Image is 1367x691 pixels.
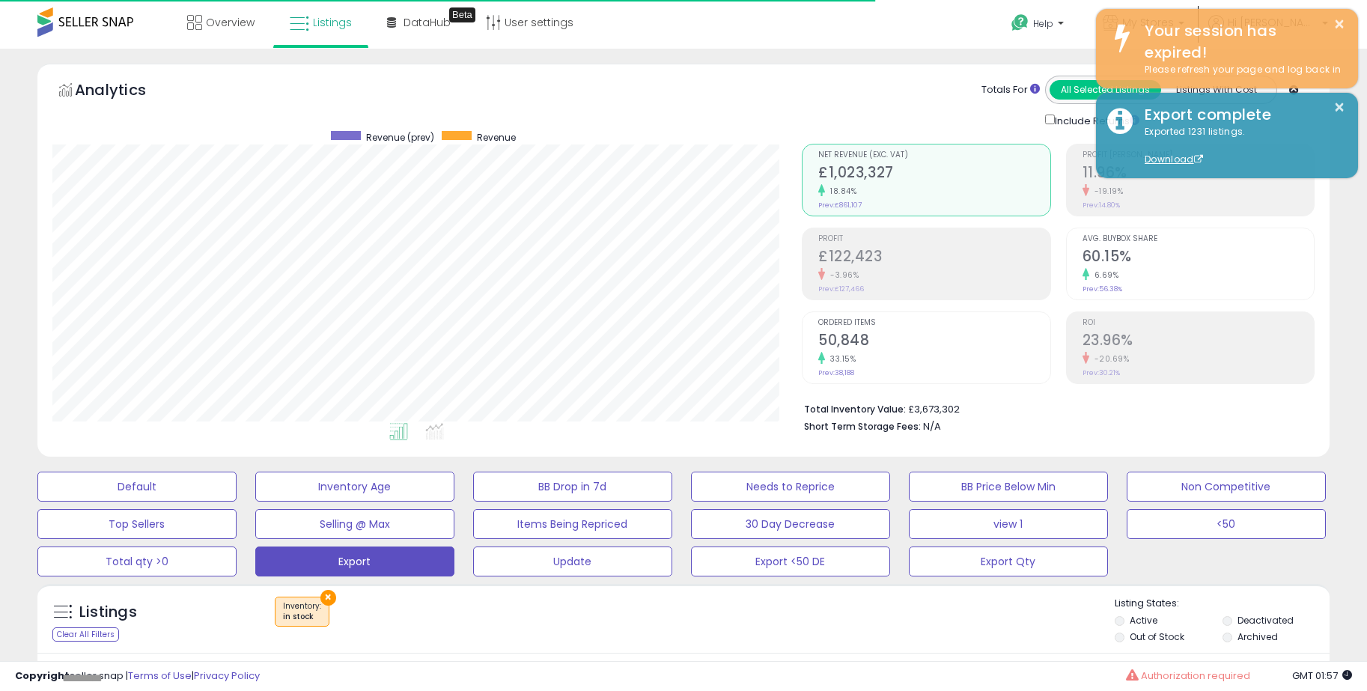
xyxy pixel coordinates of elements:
[818,319,1050,327] span: Ordered Items
[1083,368,1120,377] small: Prev: 30.21%
[79,602,137,623] h5: Listings
[449,7,475,22] div: Tooltip anchor
[255,472,454,502] button: Inventory Age
[1083,319,1315,327] span: ROI
[1333,15,1345,34] button: ×
[1083,284,1122,293] small: Prev: 56.38%
[1083,201,1120,210] small: Prev: 14.80%
[1083,332,1315,352] h2: 23.96%
[477,131,516,144] span: Revenue
[1130,614,1157,627] label: Active
[818,201,862,210] small: Prev: £861,107
[1089,186,1124,197] small: -19.19%
[1127,509,1326,539] button: <50
[283,612,321,622] div: in stock
[691,547,890,576] button: Export <50 DE
[1145,153,1203,165] a: Download
[804,403,906,415] b: Total Inventory Value:
[825,186,856,197] small: 18.84%
[1160,80,1272,100] button: Listings With Cost
[404,15,451,30] span: DataHub
[1083,248,1315,268] h2: 60.15%
[75,79,175,104] h5: Analytics
[1083,235,1315,243] span: Avg. Buybox Share
[804,399,1303,417] li: £3,673,302
[37,547,237,576] button: Total qty >0
[818,151,1050,159] span: Net Revenue (Exc. VAT)
[283,600,321,623] span: Inventory :
[15,669,70,683] strong: Copyright
[691,509,890,539] button: 30 Day Decrease
[1237,630,1278,643] label: Archived
[1011,13,1029,32] i: Get Help
[909,472,1108,502] button: BB Price Below Min
[206,15,255,30] span: Overview
[1050,80,1161,100] button: All Selected Listings
[1089,353,1130,365] small: -20.69%
[473,547,672,576] button: Update
[981,83,1040,97] div: Totals For
[999,2,1079,49] a: Help
[909,509,1108,539] button: view 1
[255,509,454,539] button: Selling @ Max
[818,284,864,293] small: Prev: £127,466
[691,472,890,502] button: Needs to Reprice
[804,420,921,433] b: Short Term Storage Fees:
[818,248,1050,268] h2: £122,423
[818,368,854,377] small: Prev: 38,188
[255,547,454,576] button: Export
[1237,614,1294,627] label: Deactivated
[320,590,336,606] button: ×
[1083,151,1315,159] span: Profit [PERSON_NAME]
[15,669,260,684] div: seller snap | |
[1033,17,1053,30] span: Help
[1292,669,1352,683] span: 2025-09-17 01:57 GMT
[473,509,672,539] button: Items Being Repriced
[1333,98,1345,117] button: ×
[1133,20,1347,63] div: Your session has expired!
[1133,104,1347,126] div: Export complete
[37,509,237,539] button: Top Sellers
[1133,63,1347,77] div: Please refresh your page and log back in
[1115,597,1330,611] p: Listing States:
[825,353,856,365] small: 33.15%
[1083,164,1315,184] h2: 11.96%
[923,419,941,433] span: N/A
[818,332,1050,352] h2: 50,848
[1130,630,1184,643] label: Out of Stock
[52,627,119,642] div: Clear All Filters
[1133,125,1347,167] div: Exported 1231 listings.
[313,15,352,30] span: Listings
[818,235,1050,243] span: Profit
[1127,472,1326,502] button: Non Competitive
[825,270,859,281] small: -3.96%
[909,547,1108,576] button: Export Qty
[473,472,672,502] button: BB Drop in 7d
[1089,270,1119,281] small: 6.69%
[366,131,434,144] span: Revenue (prev)
[1034,112,1157,129] div: Include Returns
[818,164,1050,184] h2: £1,023,327
[37,472,237,502] button: Default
